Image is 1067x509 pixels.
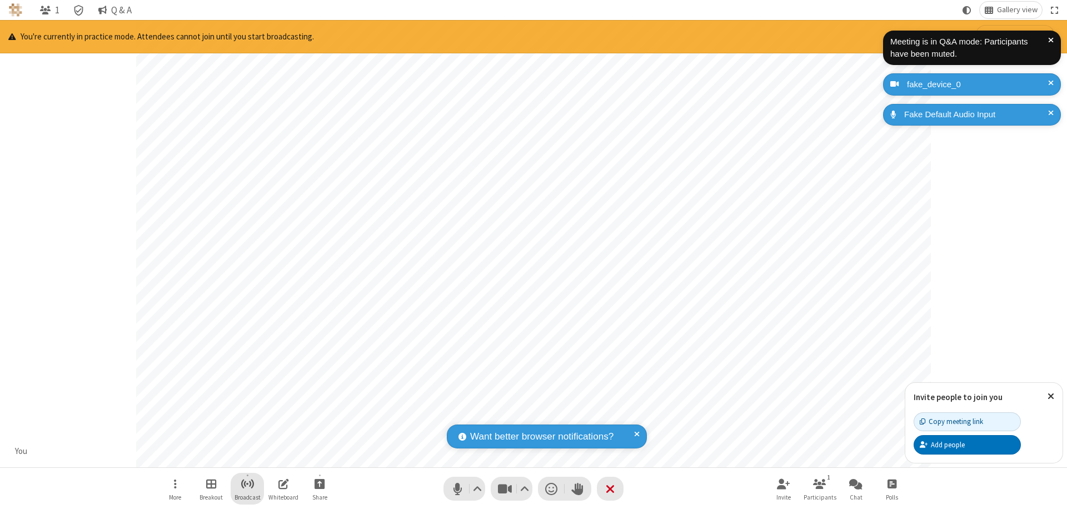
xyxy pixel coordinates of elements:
[267,473,300,505] button: Open shared whiteboard
[975,25,1055,48] button: Start broadcasting
[767,473,800,505] button: Invite participants (⌘+Shift+I)
[886,494,898,501] span: Polls
[443,477,485,501] button: Mute (⌘+Shift+A)
[914,392,1003,402] label: Invite people to join you
[517,477,532,501] button: Video setting
[565,477,591,501] button: Raise hand
[914,412,1021,431] button: Copy meeting link
[68,2,89,18] div: Meeting details Encryption enabled
[200,494,223,501] span: Breakout
[470,477,485,501] button: Audio settings
[920,416,983,427] div: Copy meeting link
[11,445,32,458] div: You
[538,477,565,501] button: Send a reaction
[35,2,64,18] button: Open participant list
[597,477,624,501] button: End or leave meeting
[803,473,836,505] button: Open participant list
[804,494,836,501] span: Participants
[111,5,132,16] span: Q & A
[1046,2,1063,18] button: Fullscreen
[1039,383,1063,410] button: Close popover
[875,473,909,505] button: Open poll
[231,473,264,505] button: Start broadcast
[958,2,976,18] button: Using system theme
[776,494,791,501] span: Invite
[850,494,862,501] span: Chat
[903,78,1053,91] div: fake_device_0
[839,473,872,505] button: Open chat
[824,472,834,482] div: 1
[158,473,192,505] button: Open menu
[268,494,298,501] span: Whiteboard
[997,6,1038,14] span: Gallery view
[93,2,136,18] button: Q & A
[491,477,532,501] button: Stop video (⌘+Shift+V)
[980,2,1042,18] button: Change layout
[890,36,1048,61] div: Meeting is in Q&A mode: Participants have been muted.
[235,494,261,501] span: Broadcast
[900,108,1053,121] div: Fake Default Audio Input
[9,3,22,17] img: QA Selenium DO NOT DELETE OR CHANGE
[169,494,181,501] span: More
[914,435,1021,454] button: Add people
[303,473,336,505] button: Start sharing
[8,31,314,43] p: You're currently in practice mode. Attendees cannot join until you start broadcasting.
[195,473,228,505] button: Manage Breakout Rooms
[55,5,59,16] span: 1
[470,430,614,444] span: Want better browser notifications?
[312,494,327,501] span: Share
